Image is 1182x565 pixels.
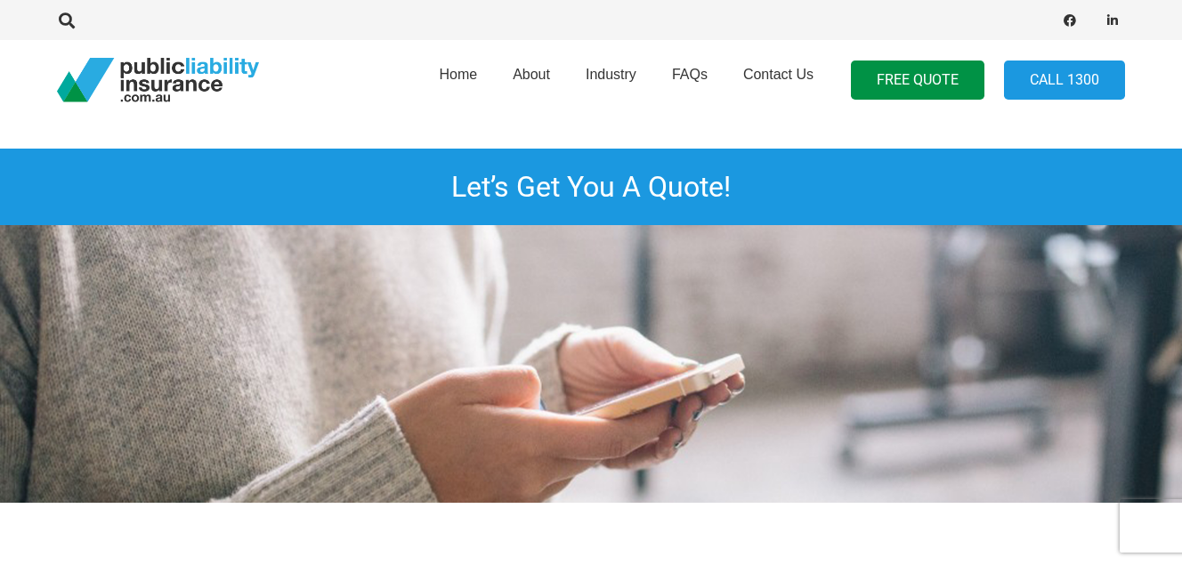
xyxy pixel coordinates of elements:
a: LinkedIn [1100,8,1125,33]
a: FAQs [654,35,725,125]
a: pli_logotransparent [57,58,259,102]
span: About [513,67,550,82]
a: Call 1300 [1004,61,1125,101]
a: Facebook [1057,8,1082,33]
span: FAQs [672,67,708,82]
a: About [495,35,568,125]
span: Contact Us [743,67,814,82]
a: Industry [568,35,654,125]
span: Industry [586,67,636,82]
span: Home [439,67,477,82]
a: Search [49,12,85,28]
a: FREE QUOTE [851,61,984,101]
a: Home [421,35,495,125]
a: Contact Us [725,35,831,125]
